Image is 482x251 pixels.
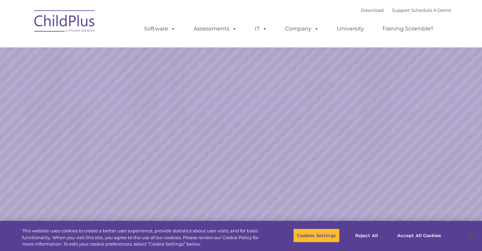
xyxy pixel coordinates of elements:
[187,22,244,36] a: Assessments
[248,22,274,36] a: IT
[411,7,451,13] a: Schedule A Demo
[137,22,182,36] a: Software
[22,228,265,248] div: This website uses cookies to create a better user experience, provide statistics about user visit...
[293,228,340,243] button: Cookies Settings
[464,228,479,243] button: Close
[31,5,99,39] img: ChildPlus by Procare Solutions
[327,144,410,165] a: Learn More
[330,22,371,36] a: University
[375,22,440,36] a: Training Scramble!!
[361,7,451,13] font: |
[361,7,384,13] a: Download
[278,22,326,36] a: Company
[394,228,445,243] button: Accept All Cookies
[345,228,388,243] button: Reject All
[392,7,410,13] a: Support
